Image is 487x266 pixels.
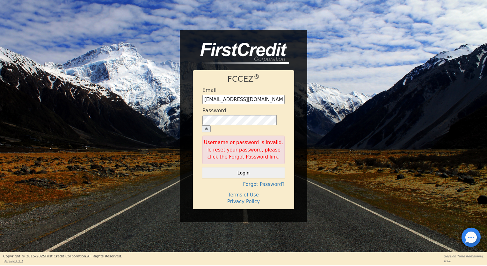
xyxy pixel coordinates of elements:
[444,259,484,263] p: 0:00
[202,199,285,204] h4: Privacy Policy
[87,254,122,258] span: All Rights Reserved.
[193,43,289,64] img: logo-CMu_cnol.png
[254,73,260,80] sup: ®
[3,254,122,259] p: Copyright © 2015- 2025 First Credit Corporation.
[202,181,285,187] h4: Forgot Password?
[3,259,122,264] p: Version 3.2.1
[202,136,285,164] div: Username or password is invalid. To reset your password, please click the Forgot Password link.
[202,192,285,198] h4: Terms of Use
[444,254,484,259] p: Session Time Remaining:
[202,107,226,114] h4: Password
[202,87,216,93] h4: Email
[202,115,277,125] input: password
[202,74,285,84] h1: FCCEZ
[202,95,285,104] input: Enter email
[202,167,285,178] button: Login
